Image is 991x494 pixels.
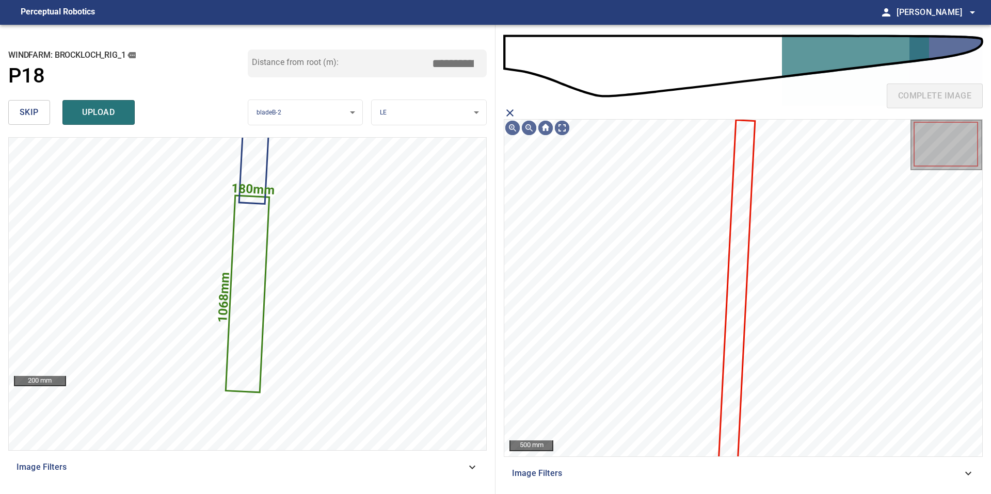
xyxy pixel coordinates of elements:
[62,100,135,125] button: upload
[215,271,232,322] text: 1068mm
[8,455,487,480] div: Image Filters
[897,5,979,20] span: [PERSON_NAME]
[521,120,537,136] img: Zoom out
[252,58,339,67] label: Distance from root (m):
[372,100,486,126] div: LE
[537,120,554,136] img: Go home
[880,6,892,19] span: person
[966,6,979,19] span: arrow_drop_down
[20,105,39,120] span: skip
[892,2,979,23] button: [PERSON_NAME]
[504,107,516,119] span: close matching imageResolution:
[257,109,281,116] span: bladeB-2
[248,100,363,126] div: bladeB-2
[8,64,248,88] a: P18
[231,181,275,197] text: 180mm
[380,109,387,116] span: LE
[512,467,962,480] span: Image Filters
[8,50,248,61] h2: windfarm: Brockloch_Rig_1
[126,50,137,61] button: copy message details
[8,100,50,125] button: skip
[504,120,521,136] img: Zoom in
[554,120,570,136] img: Toggle full page
[17,461,466,473] span: Image Filters
[8,64,44,88] h1: P18
[74,105,123,120] span: upload
[504,461,983,486] div: Image Filters
[21,4,95,21] figcaption: Perceptual Robotics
